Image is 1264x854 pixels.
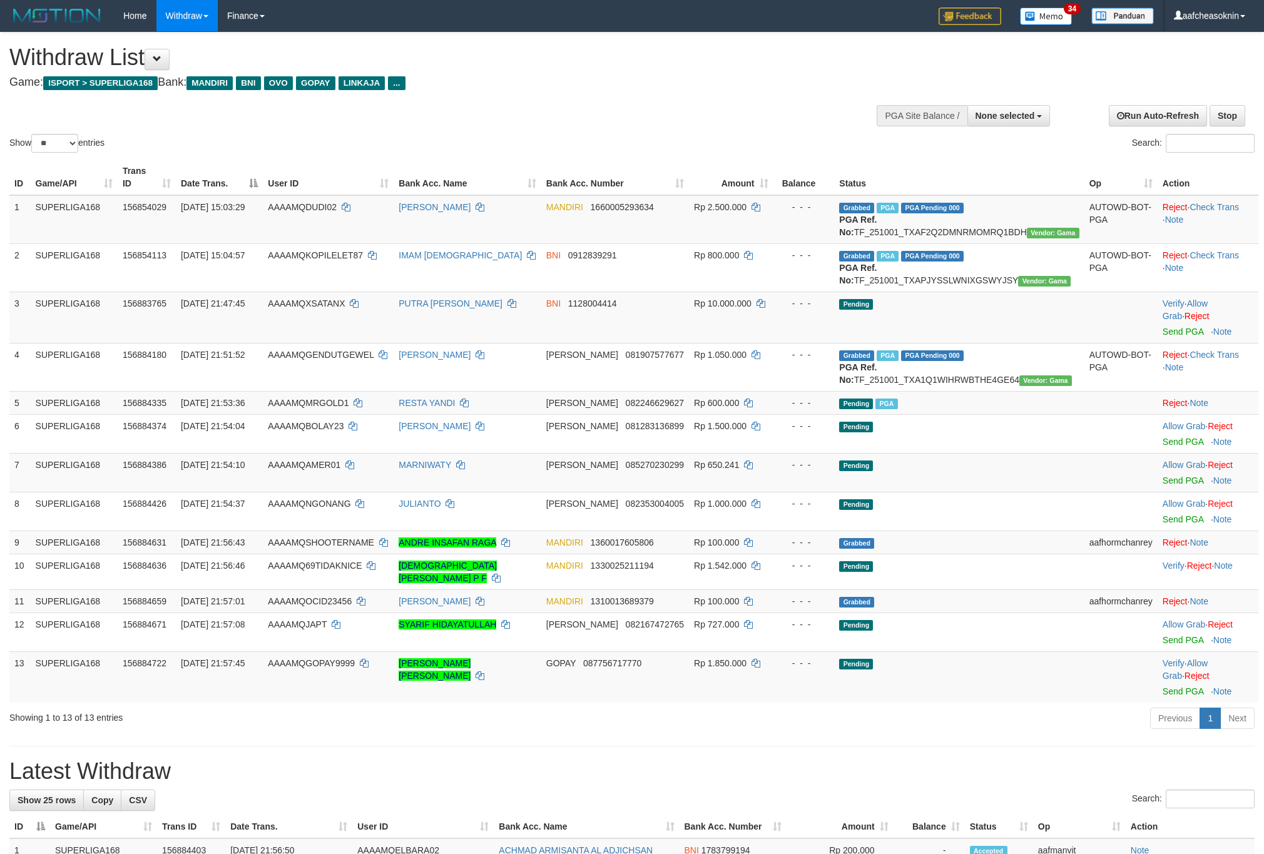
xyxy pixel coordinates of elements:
[31,651,118,703] td: SUPERLIGA168
[834,195,1084,244] td: TF_251001_TXAF2Q2DMNRMOMRQ1BDH
[1163,658,1208,681] span: ·
[268,350,374,360] span: AAAAMQGENDUTGEWEL
[1163,499,1205,509] a: Allow Grab
[31,160,118,195] th: Game/API: activate to sort column ascending
[1158,651,1258,703] td: · ·
[591,596,654,606] span: Copy 1310013689379 to clipboard
[1084,531,1158,554] td: aafhormchanrey
[1084,243,1158,292] td: AUTOWD-BOT-PGA
[1163,298,1185,308] a: Verify
[296,76,335,90] span: GOPAY
[546,499,618,509] span: [PERSON_NAME]
[546,250,561,260] span: BNI
[268,619,327,629] span: AAAAMQJAPT
[1084,343,1158,391] td: AUTOWD-BOT-PGA
[18,795,76,805] span: Show 25 rows
[1132,790,1255,808] label: Search:
[1158,391,1258,414] td: ·
[901,350,964,361] span: PGA Pending
[1165,263,1184,273] a: Note
[1213,514,1232,524] a: Note
[181,561,245,571] span: [DATE] 21:56:46
[778,618,830,631] div: - - -
[1190,596,1208,606] a: Note
[31,243,118,292] td: SUPERLIGA168
[123,619,166,629] span: 156884671
[778,397,830,409] div: - - -
[1165,362,1184,372] a: Note
[1158,414,1258,453] td: ·
[83,790,121,811] a: Copy
[31,391,118,414] td: SUPERLIGA168
[626,460,684,470] span: Copy 085270230299 to clipboard
[1208,499,1233,509] a: Reject
[9,651,31,703] td: 13
[546,398,618,408] span: [PERSON_NAME]
[1163,327,1203,337] a: Send PGA
[225,815,352,838] th: Date Trans.: activate to sort column ascending
[181,658,245,668] span: [DATE] 21:57:45
[778,297,830,310] div: - - -
[839,251,874,262] span: Grabbed
[778,595,830,607] div: - - -
[773,160,835,195] th: Balance
[694,460,739,470] span: Rp 650.241
[123,202,166,212] span: 156854029
[9,292,31,343] td: 3
[399,298,502,308] a: PUTRA [PERSON_NAME]
[877,251,899,262] span: Marked by aafchhiseyha
[9,391,31,414] td: 5
[1158,292,1258,343] td: · ·
[694,561,747,571] span: Rp 1.542.000
[546,537,583,547] span: MANDIRI
[546,658,576,668] span: GOPAY
[834,243,1084,292] td: TF_251001_TXAPJYSSLWNIXGSWYJSY
[778,348,830,361] div: - - -
[694,658,747,668] span: Rp 1.850.000
[1163,596,1188,606] a: Reject
[181,499,245,509] span: [DATE] 21:54:37
[778,459,830,471] div: - - -
[268,499,350,509] span: AAAAMQNGONANG
[1163,421,1205,431] a: Allow Grab
[181,421,245,431] span: [DATE] 21:54:04
[694,499,747,509] span: Rp 1.000.000
[583,658,641,668] span: Copy 087756717770 to clipboard
[399,398,455,408] a: RESTA YANDI
[1158,492,1258,531] td: ·
[123,421,166,431] span: 156884374
[839,499,873,510] span: Pending
[1214,561,1233,571] a: Note
[31,292,118,343] td: SUPERLIGA168
[694,250,739,260] span: Rp 800.000
[787,815,894,838] th: Amount: activate to sort column ascending
[31,531,118,554] td: SUPERLIGA168
[541,160,689,195] th: Bank Acc. Number: activate to sort column ascending
[1027,228,1079,238] span: Vendor URL: https://trx31.1velocity.biz
[1163,421,1208,431] span: ·
[839,620,873,631] span: Pending
[9,243,31,292] td: 2
[123,499,166,509] span: 156884426
[1185,671,1210,681] a: Reject
[1158,589,1258,613] td: ·
[9,195,31,244] td: 1
[1213,686,1232,696] a: Note
[1163,537,1188,547] a: Reject
[1190,398,1208,408] a: Note
[399,537,496,547] a: ANDRE INSAFAN RAGA
[626,499,684,509] span: Copy 082353004005 to clipboard
[901,203,964,213] span: PGA Pending
[1018,276,1071,287] span: Vendor URL: https://trx31.1velocity.biz
[1163,619,1208,629] span: ·
[31,613,118,651] td: SUPERLIGA168
[9,706,517,724] div: Showing 1 to 13 of 13 entries
[1126,815,1255,838] th: Action
[31,554,118,589] td: SUPERLIGA168
[875,399,897,409] span: Marked by aafandaneth
[1163,561,1185,571] a: Verify
[626,398,684,408] span: Copy 082246629627 to clipboard
[181,619,245,629] span: [DATE] 21:57:08
[123,658,166,668] span: 156884722
[268,537,374,547] span: AAAAMQSHOOTERNAME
